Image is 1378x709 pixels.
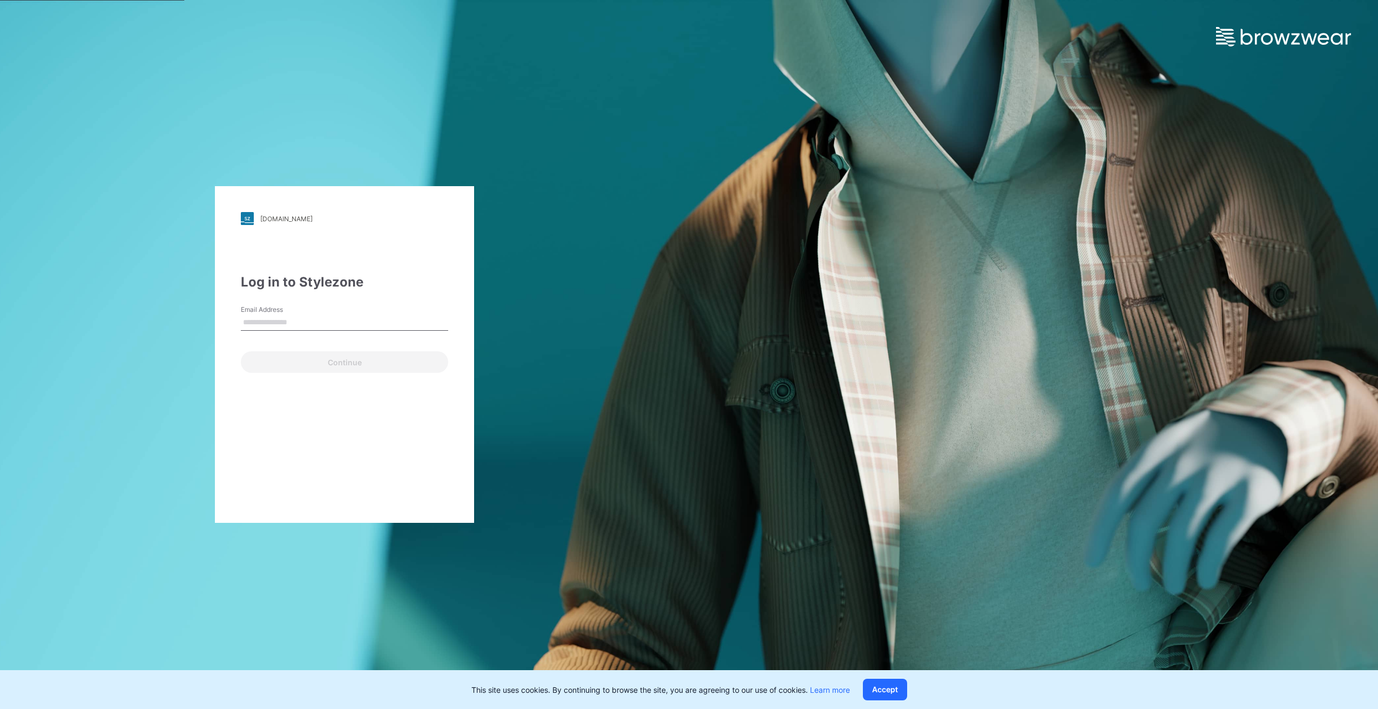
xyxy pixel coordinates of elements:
label: Email Address [241,305,316,315]
div: [DOMAIN_NAME] [260,215,313,223]
button: Accept [863,679,907,700]
img: browzwear-logo.e42bd6dac1945053ebaf764b6aa21510.svg [1216,27,1351,46]
a: Learn more [810,685,850,694]
a: [DOMAIN_NAME] [241,212,448,225]
div: Log in to Stylezone [241,272,448,292]
img: stylezone-logo.562084cfcfab977791bfbf7441f1a819.svg [241,212,254,225]
p: This site uses cookies. By continuing to browse the site, you are agreeing to our use of cookies. [471,684,850,696]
